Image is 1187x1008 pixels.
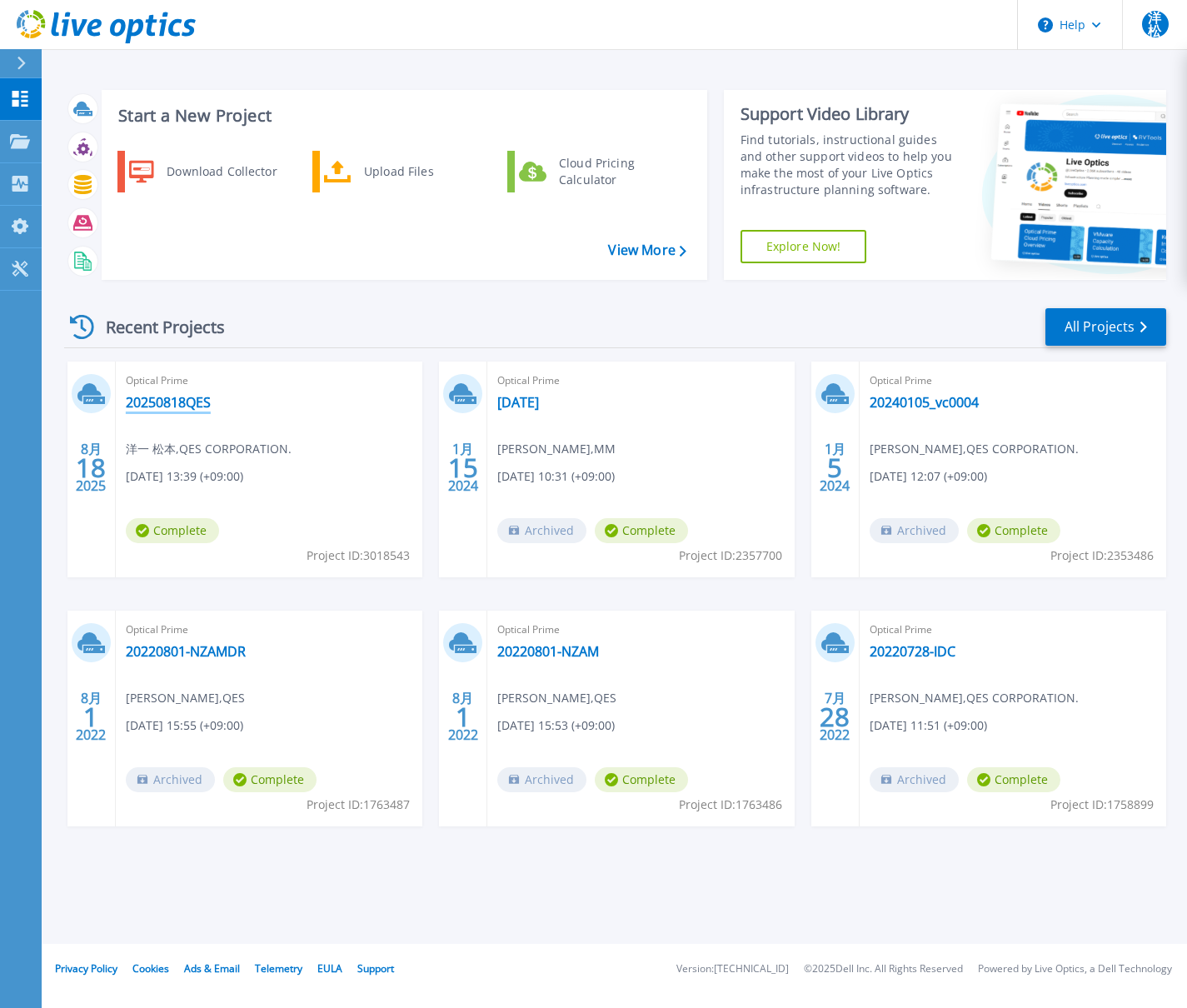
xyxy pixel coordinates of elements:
span: 18 [76,461,106,475]
li: Powered by Live Optics, a Dell Technology [978,964,1172,975]
span: 洋一 松本 , QES CORPORATION. [126,440,292,458]
span: Archived [870,767,959,792]
span: Archived [126,767,215,792]
div: 7月 2022 [819,686,850,747]
span: [DATE] 13:39 (+09:00) [126,467,243,486]
div: 1月 2024 [819,437,850,498]
div: 8月 2022 [75,686,107,747]
span: 1 [83,710,98,724]
div: Find tutorials, instructional guides and other support videos to help you make the most of your L... [741,132,961,198]
span: Project ID: 2357700 [679,546,782,565]
span: Complete [967,767,1060,792]
div: Upload Files [356,155,479,188]
span: [DATE] 10:31 (+09:00) [497,467,615,486]
a: 20220728-IDC [870,643,955,660]
a: Ads & Email [184,961,240,976]
span: [PERSON_NAME] , QES CORPORATION. [870,689,1079,707]
span: Complete [126,518,219,543]
span: [PERSON_NAME] , QES [126,689,245,707]
div: Download Collector [158,155,284,188]
a: Telemetry [255,961,302,976]
span: 5 [827,461,842,475]
span: Optical Prime [870,621,1156,639]
a: Upload Files [312,151,483,192]
span: Complete [595,518,688,543]
span: [PERSON_NAME] , MM [497,440,616,458]
span: Complete [595,767,688,792]
a: View More [608,242,686,258]
span: Project ID: 2353486 [1050,546,1154,565]
li: © 2025 Dell Inc. All Rights Reserved [804,964,963,975]
span: Project ID: 1758899 [1050,796,1154,814]
div: Recent Projects [64,307,247,347]
a: [DATE] [497,394,539,411]
span: [PERSON_NAME] , QES [497,689,616,707]
span: Project ID: 1763487 [307,796,410,814]
span: 1 [456,710,471,724]
a: 20220801-NZAM [497,643,599,660]
a: EULA [317,961,342,976]
span: [DATE] 15:55 (+09:00) [126,716,243,735]
span: Optical Prime [126,372,412,390]
div: 8月 2022 [447,686,479,747]
a: Explore Now! [741,230,867,263]
a: Support [357,961,394,976]
span: 15 [448,461,478,475]
span: Complete [223,767,317,792]
a: All Projects [1045,308,1166,346]
span: Optical Prime [497,372,784,390]
span: [DATE] 15:53 (+09:00) [497,716,615,735]
span: Optical Prime [497,621,784,639]
span: [DATE] 12:07 (+09:00) [870,467,987,486]
a: Download Collector [117,151,288,192]
span: Archived [497,518,586,543]
div: Support Video Library [741,103,961,125]
a: Cookies [132,961,169,976]
div: 1月 2024 [447,437,479,498]
span: Archived [870,518,959,543]
span: Optical Prime [870,372,1156,390]
a: 20240105_vc0004 [870,394,979,411]
a: Privacy Policy [55,961,117,976]
h3: Start a New Project [118,107,686,125]
span: 洋松 [1142,11,1169,37]
span: Project ID: 1763486 [679,796,782,814]
li: Version: [TECHNICAL_ID] [676,964,789,975]
span: Project ID: 3018543 [307,546,410,565]
span: Archived [497,767,586,792]
span: [DATE] 11:51 (+09:00) [870,716,987,735]
a: Cloud Pricing Calculator [507,151,678,192]
span: Optical Prime [126,621,412,639]
span: [PERSON_NAME] , QES CORPORATION. [870,440,1079,458]
a: 20250818QES [126,394,211,411]
span: Complete [967,518,1060,543]
span: 28 [820,710,850,724]
a: 20220801-NZAMDR [126,643,246,660]
div: 8月 2025 [75,437,107,498]
div: Cloud Pricing Calculator [551,155,674,188]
